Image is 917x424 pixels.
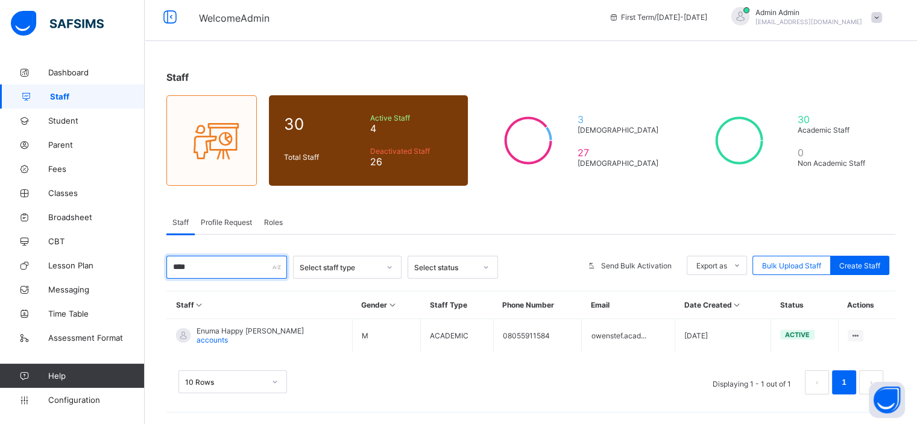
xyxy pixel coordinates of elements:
span: active [785,331,810,339]
span: Classes [48,188,145,198]
span: Help [48,371,144,381]
span: Configuration [48,395,144,405]
th: Status [771,291,838,319]
li: 上一页 [805,370,829,394]
th: Staff Type [421,291,493,319]
th: Date Created [675,291,770,319]
span: Export as [696,261,727,270]
div: Total Staff [281,150,367,165]
th: Actions [838,291,895,319]
span: 30 [284,115,364,133]
div: 10 Rows [185,378,265,387]
span: accounts [197,335,228,344]
span: Welcome Admin [199,12,269,24]
td: 08055911584 [493,319,582,352]
span: 4 [370,122,453,134]
span: Fees [48,164,145,174]
span: Send Bulk Activation [601,261,672,270]
span: Assessment Format [48,333,145,343]
span: 26 [370,156,453,168]
span: CBT [48,236,145,246]
div: Select staff type [300,263,379,272]
span: [DEMOGRAPHIC_DATA] [578,125,664,134]
li: 1 [832,370,856,394]
th: Email [582,291,675,319]
li: 下一页 [859,370,883,394]
span: Broadsheet [48,212,145,222]
span: 3 [578,113,664,125]
span: Profile Request [201,218,252,227]
div: Select status [414,263,476,272]
span: Deactivated Staff [370,147,453,156]
td: [DATE] [675,319,770,352]
td: owenstef.acad... [582,319,675,352]
img: safsims [11,11,104,36]
th: Staff [167,291,353,319]
i: Sort in Ascending Order [387,300,397,309]
span: Staff [172,218,189,227]
td: M [352,319,421,352]
span: Bulk Upload Staff [762,261,821,270]
th: Phone Number [493,291,582,319]
span: 30 [798,113,875,125]
th: Gender [352,291,421,319]
span: 27 [578,147,664,159]
li: Displaying 1 - 1 out of 1 [704,370,800,394]
span: Enuma Happy [PERSON_NAME] [197,326,304,335]
span: Active Staff [370,113,453,122]
span: session/term information [609,13,707,22]
span: 0 [798,147,875,159]
span: Admin Admin [755,8,862,17]
span: Lesson Plan [48,261,145,270]
span: Time Table [48,309,145,318]
span: Create Staff [839,261,880,270]
span: Messaging [48,285,145,294]
button: next page [859,370,883,394]
span: Academic Staff [798,125,875,134]
i: Sort in Ascending Order [731,300,742,309]
span: Dashboard [48,68,145,77]
span: [EMAIL_ADDRESS][DOMAIN_NAME] [755,18,862,25]
button: prev page [805,370,829,394]
button: Open asap [869,382,905,418]
td: ACADEMIC [421,319,493,352]
div: AdminAdmin [719,7,888,27]
span: [DEMOGRAPHIC_DATA] [578,159,664,168]
a: 1 [838,375,849,390]
span: Roles [264,218,283,227]
span: Student [48,116,145,125]
span: Staff [50,92,145,101]
span: Non Academic Staff [798,159,875,168]
span: Staff [166,71,189,83]
i: Sort in Ascending Order [194,300,204,309]
span: Parent [48,140,145,150]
